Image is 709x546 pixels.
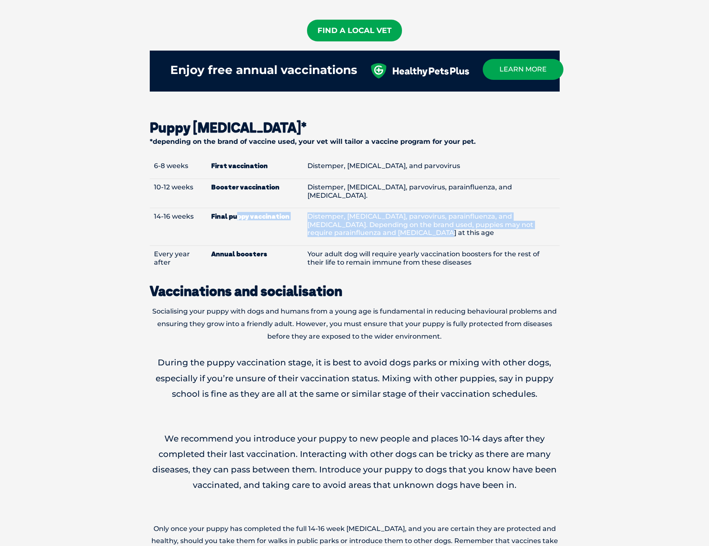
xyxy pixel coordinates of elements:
[303,208,560,246] td: Distemper, [MEDICAL_DATA], parvovirus, parainfluenza, and [MEDICAL_DATA]. Depending on the brand ...
[150,283,342,299] strong: Vaccinations and socialisation
[303,158,560,179] td: Distemper, [MEDICAL_DATA], and parvovirus
[150,179,207,208] td: 10-12 weeks
[693,38,701,46] button: Search
[150,245,207,275] td: Every year after
[170,59,357,81] div: Enjoy free annual vaccinations
[150,305,560,342] p: Socialising your puppy with dogs and humans from a young age is fundamental in reducing behaviour...
[150,355,560,402] p: During the puppy vaccination stage, it is best to avoid dogs parks or mixing with other dogs, esp...
[211,162,299,170] strong: First vaccination
[483,59,563,80] a: learn more
[150,431,560,493] p: We recommend you introduce your puppy to new people and places 10-14 days after they completed th...
[211,212,299,220] strong: Final puppy vaccination
[150,119,306,136] strong: Puppy [MEDICAL_DATA]*
[211,250,299,258] strong: Annual boosters
[369,63,469,79] img: healthy-pets-plus.svg
[150,158,207,179] td: 6-8 weeks
[303,245,560,275] td: Your adult dog will require yearly vaccination boosters for the rest of their life to remain immu...
[150,138,476,145] strong: *depending on the brand of vaccine used, your vet will tailor a vaccine program for your pet.
[211,183,299,191] strong: Booster vaccination
[150,208,207,246] td: 14-16 weeks
[303,179,560,208] td: Distemper, [MEDICAL_DATA], parvovirus, parainfluenza, and [MEDICAL_DATA].
[307,20,402,41] a: Find A Local Vet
